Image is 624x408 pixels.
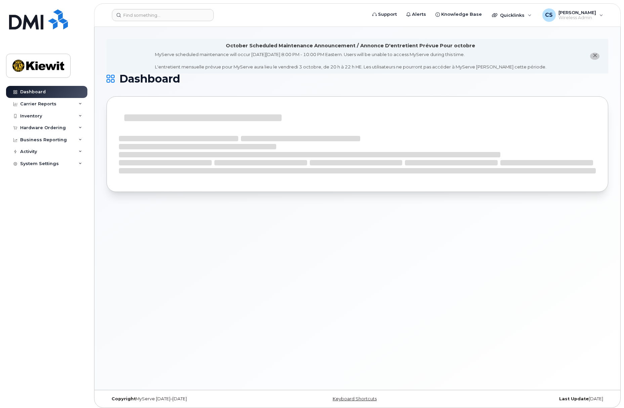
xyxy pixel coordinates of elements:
[112,396,136,401] strong: Copyright
[559,396,589,401] strong: Last Update
[590,53,599,60] button: close notification
[107,396,274,402] div: MyServe [DATE]–[DATE]
[441,396,608,402] div: [DATE]
[226,42,475,49] div: October Scheduled Maintenance Announcement / Annonce D'entretient Prévue Pour octobre
[155,51,546,70] div: MyServe scheduled maintenance will occur [DATE][DATE] 8:00 PM - 10:00 PM Eastern. Users will be u...
[119,74,180,84] span: Dashboard
[333,396,377,401] a: Keyboard Shortcuts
